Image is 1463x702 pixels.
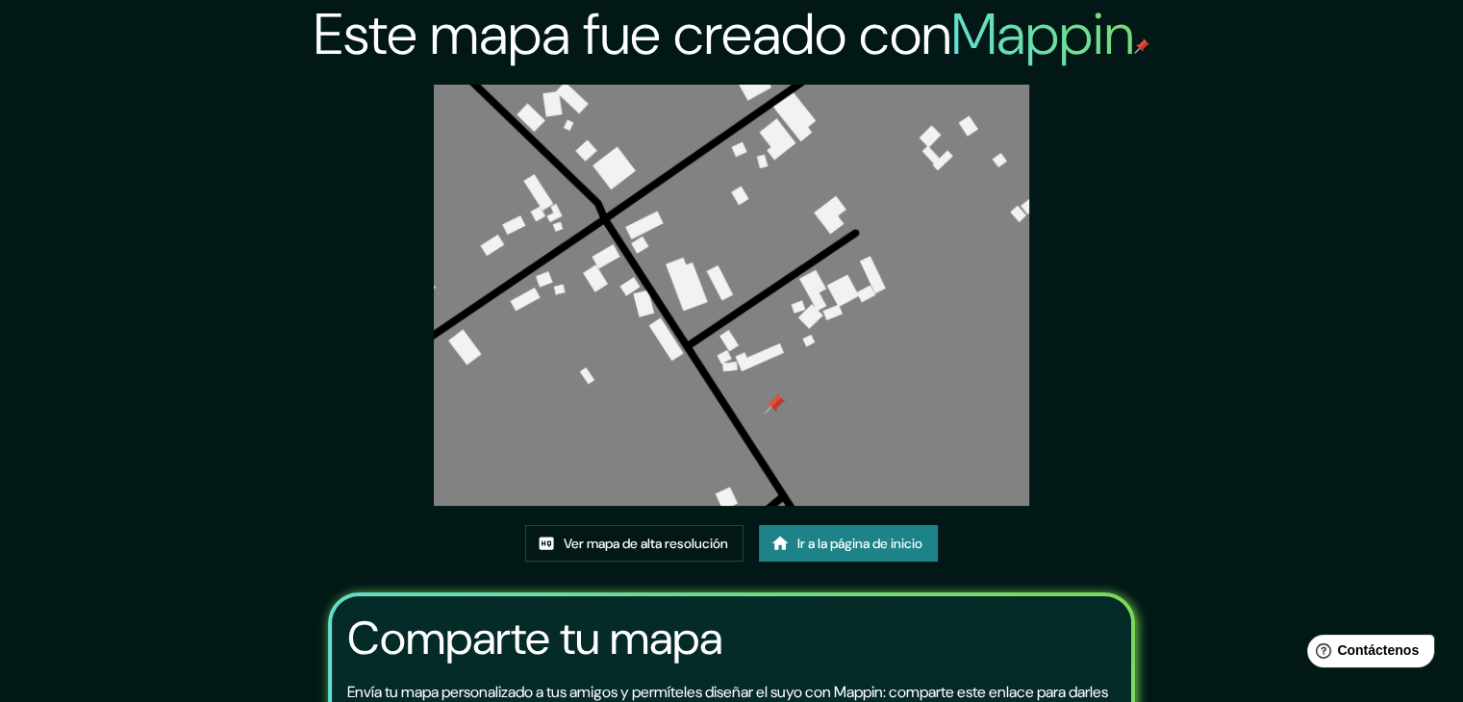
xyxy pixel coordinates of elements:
font: Ver mapa de alta resolución [564,535,728,552]
img: pin de mapeo [1134,38,1149,54]
a: Ver mapa de alta resolución [525,525,744,562]
font: Comparte tu mapa [347,608,722,668]
img: created-map [434,85,1029,506]
a: Ir a la página de inicio [759,525,938,562]
iframe: Lanzador de widgets de ayuda [1292,627,1442,681]
font: Ir a la página de inicio [797,535,922,552]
